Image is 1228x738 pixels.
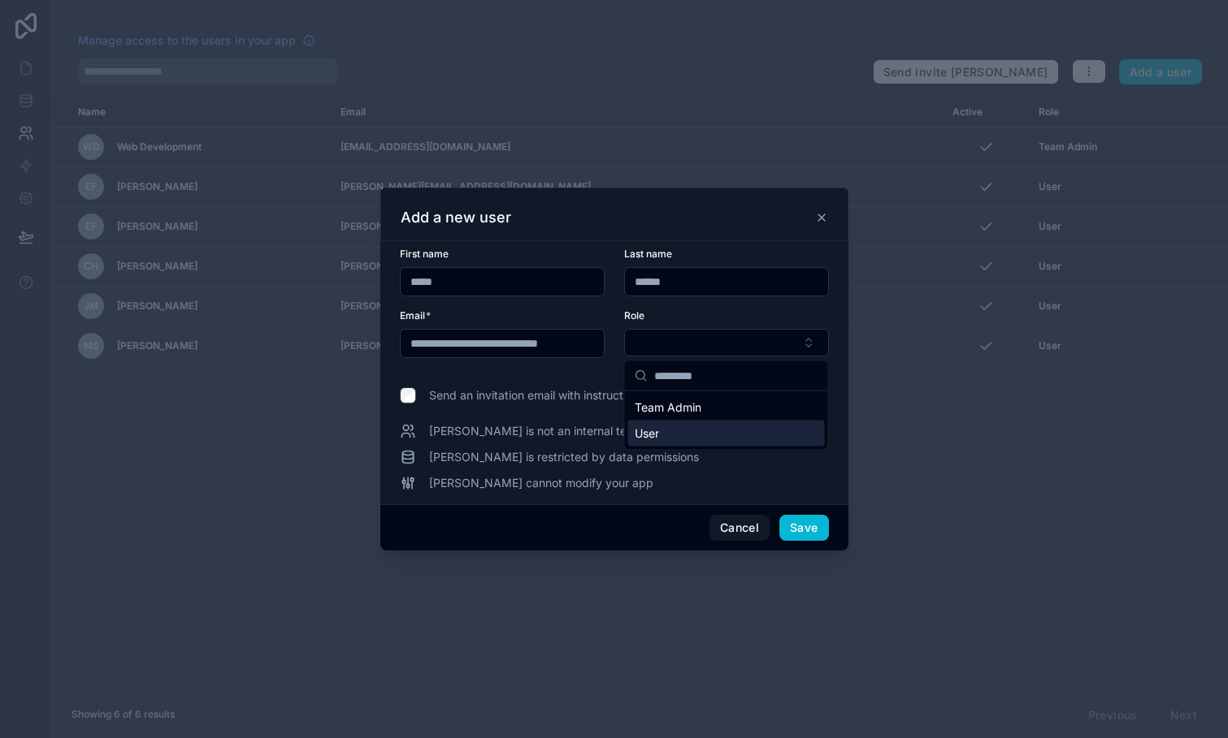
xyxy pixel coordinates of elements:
button: Save [779,515,828,541]
input: Send an invitation email with instructions to log in [400,387,416,404]
span: User [635,425,659,442]
span: Last name [624,248,672,260]
span: Send an invitation email with instructions to log in [429,387,690,404]
span: Email [400,309,425,322]
span: [PERSON_NAME] is restricted by data permissions [429,449,699,465]
button: Cancel [709,515,770,541]
span: [PERSON_NAME] cannot modify your app [429,475,653,491]
h3: Add a new user [401,208,511,227]
span: Team Admin [635,399,701,416]
div: Suggestions [625,391,828,450]
button: Select Button [624,329,829,356]
span: First name [400,248,449,260]
span: [PERSON_NAME] is not an internal team member [429,423,690,439]
span: Role [624,309,644,322]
